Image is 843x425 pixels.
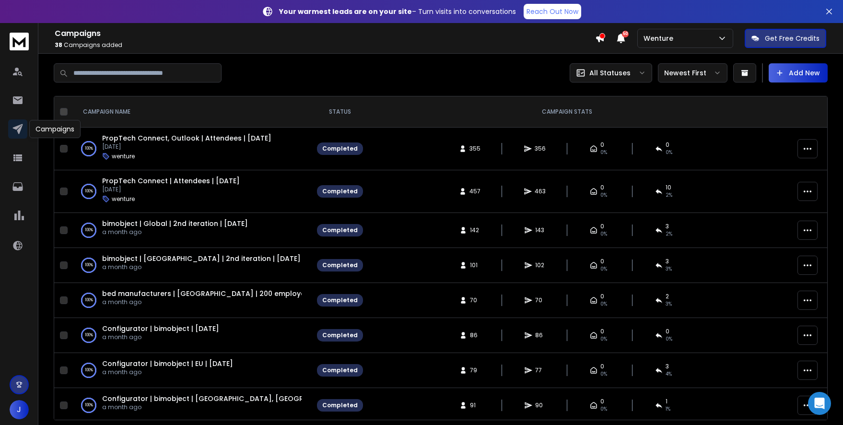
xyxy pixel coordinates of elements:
[666,265,672,273] span: 3 %
[85,225,93,235] p: 100 %
[666,149,672,156] span: 0 %
[600,328,604,335] span: 0
[666,141,669,149] span: 0
[470,366,480,374] span: 79
[600,405,607,413] span: 0%
[666,230,672,238] span: 2 %
[85,144,93,153] p: 100 %
[666,398,667,405] span: 1
[666,363,669,370] span: 3
[470,296,480,304] span: 70
[535,296,545,304] span: 70
[322,226,358,234] div: Completed
[112,153,135,160] p: wenture
[55,41,595,49] p: Campaigns added
[600,141,604,149] span: 0
[71,353,311,388] td: 100%Configurator | bimobject | EU | [DATE]a month ago
[666,191,672,199] span: 2 %
[322,188,358,195] div: Completed
[102,403,302,411] p: a month ago
[71,248,311,283] td: 100%bimobject | [GEOGRAPHIC_DATA] | 2nd iteration | [DATE]a month ago
[10,33,29,50] img: logo
[71,170,311,213] td: 100%PropTech Connect | Attendees | [DATE][DATE]wenture
[600,223,604,230] span: 0
[535,145,546,153] span: 356
[470,226,480,234] span: 142
[102,219,248,228] a: bimobject | Global | 2nd iteration | [DATE]
[600,265,607,273] span: 0%
[311,96,369,128] th: STATUS
[600,230,607,238] span: 0%
[600,191,607,199] span: 0%
[71,388,311,423] td: 100%Configurator | bimobject | [GEOGRAPHIC_DATA], [GEOGRAPHIC_DATA] | [DATE]a month ago
[85,295,93,305] p: 100 %
[279,7,412,16] strong: Your warmest leads are on your site
[666,293,669,300] span: 2
[600,258,604,265] span: 0
[85,260,93,270] p: 100 %
[600,363,604,370] span: 0
[666,184,671,191] span: 10
[535,261,545,269] span: 102
[666,370,672,378] span: 4 %
[71,96,311,128] th: CAMPAIGN NAME
[102,333,219,341] p: a month ago
[600,300,607,308] span: 0%
[102,359,233,368] a: Configurator | bimobject | EU | [DATE]
[102,254,301,263] span: bimobject | [GEOGRAPHIC_DATA] | 2nd iteration | [DATE]
[102,228,248,236] p: a month ago
[470,261,480,269] span: 101
[112,195,135,203] p: wenture
[666,258,669,265] span: 3
[666,328,669,335] span: 0
[85,366,93,375] p: 100 %
[102,324,219,333] a: Configurator | bimobject | [DATE]
[71,128,311,170] td: 100%PropTech Connect, Outlook | Attendees | [DATE][DATE]wenture
[470,331,480,339] span: 86
[469,188,480,195] span: 457
[535,226,545,234] span: 143
[279,7,516,16] p: – Turn visits into conversations
[469,145,480,153] span: 355
[524,4,581,19] a: Reach Out Now
[102,394,382,403] span: Configurator | bimobject | [GEOGRAPHIC_DATA], [GEOGRAPHIC_DATA] | [DATE]
[535,366,545,374] span: 77
[369,96,765,128] th: CAMPAIGN STATS
[644,34,677,43] p: Wenture
[55,28,595,39] h1: Campaigns
[102,263,301,271] p: a month ago
[55,41,62,49] span: 38
[535,331,545,339] span: 86
[808,392,831,415] div: Open Intercom Messenger
[765,34,820,43] p: Get Free Credits
[322,366,358,374] div: Completed
[10,400,29,419] button: J
[600,335,607,343] span: 0%
[29,120,81,138] div: Campaigns
[102,289,313,298] a: bed manufacturers | [GEOGRAPHIC_DATA] | 200 employees
[600,293,604,300] span: 0
[658,63,727,83] button: Newest First
[102,133,271,143] a: PropTech Connect, Outlook | Attendees | [DATE]
[102,298,302,306] p: a month ago
[102,186,240,193] p: [DATE]
[666,223,669,230] span: 3
[622,31,629,37] span: 50
[102,176,240,186] a: PropTech Connect | Attendees | [DATE]
[600,149,607,156] span: 0%
[85,401,93,410] p: 100 %
[600,398,604,405] span: 0
[322,261,358,269] div: Completed
[71,213,311,248] td: 100%bimobject | Global | 2nd iteration | [DATE]a month ago
[769,63,828,83] button: Add New
[322,296,358,304] div: Completed
[322,331,358,339] div: Completed
[322,401,358,409] div: Completed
